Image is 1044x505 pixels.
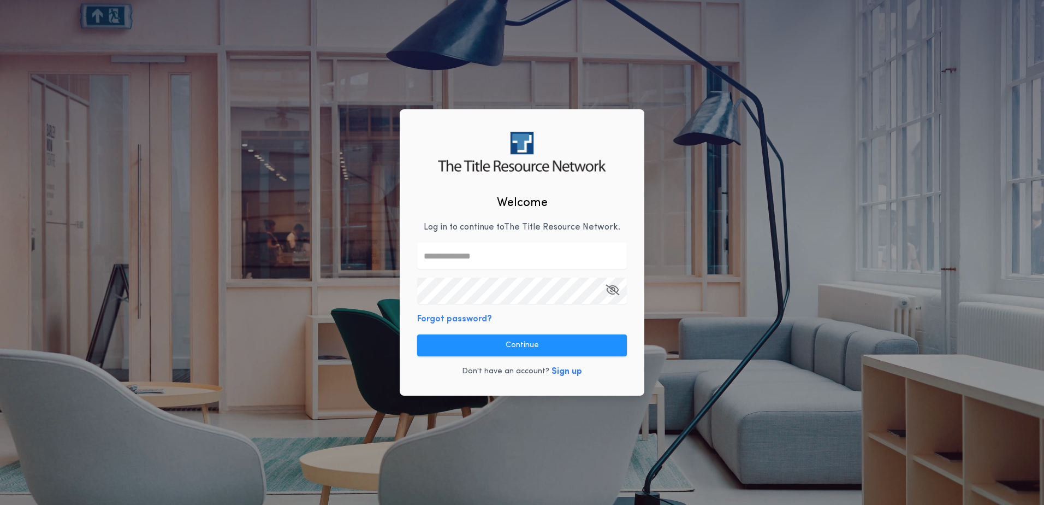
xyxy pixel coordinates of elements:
[462,366,549,377] p: Don't have an account?
[551,365,582,378] button: Sign up
[417,313,492,326] button: Forgot password?
[417,334,627,356] button: Continue
[606,278,619,304] button: Open Keeper Popup
[417,278,627,304] input: Open Keeper Popup
[424,221,620,234] p: Log in to continue to The Title Resource Network .
[497,194,548,212] h2: Welcome
[438,132,606,172] img: logo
